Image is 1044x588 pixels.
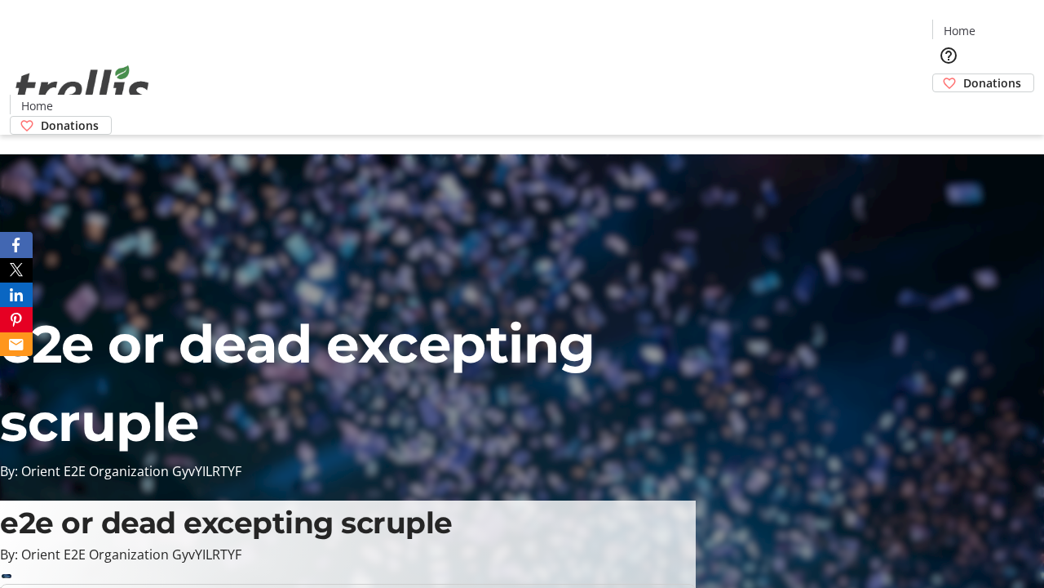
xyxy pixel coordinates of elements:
a: Donations [932,73,1034,92]
span: Donations [41,117,99,134]
button: Help [932,39,965,72]
span: Donations [963,74,1021,91]
a: Donations [10,116,112,135]
a: Home [11,97,63,114]
a: Home [933,22,985,39]
span: Home [21,97,53,114]
img: Orient E2E Organization GyvYILRTYF's Logo [10,47,155,129]
button: Cart [932,92,965,125]
span: Home [944,22,975,39]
